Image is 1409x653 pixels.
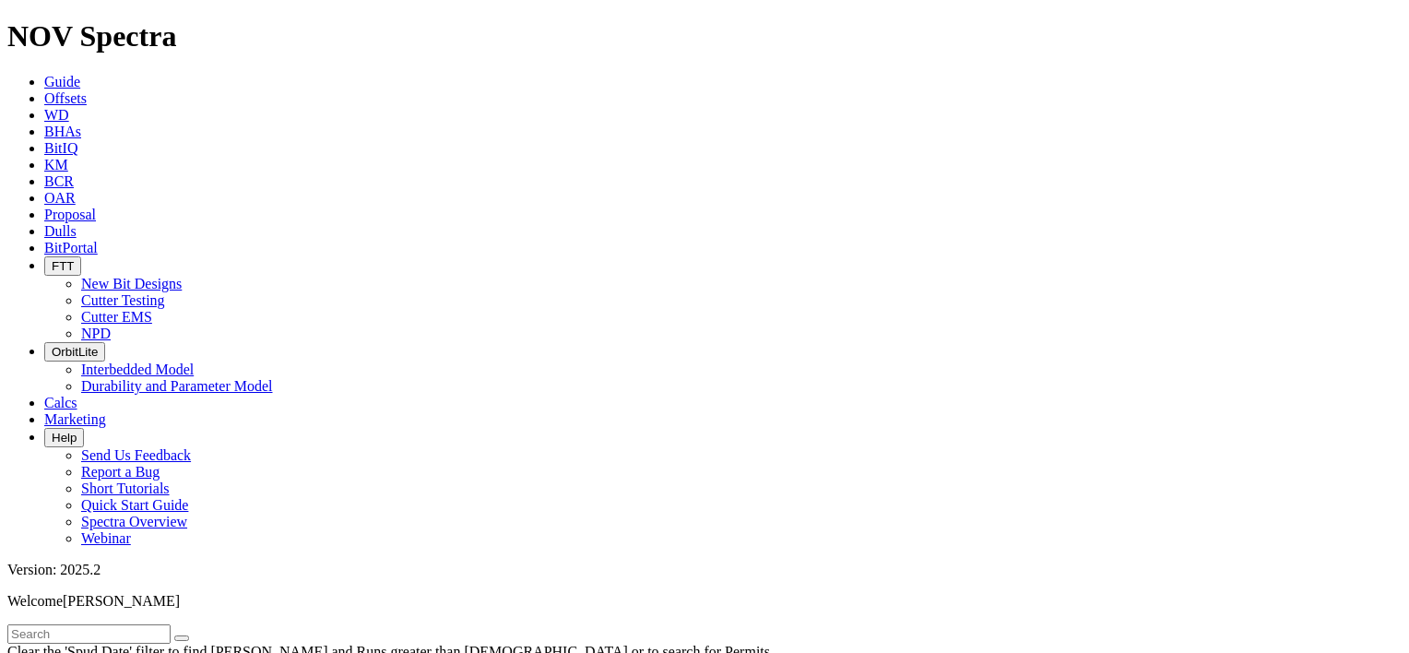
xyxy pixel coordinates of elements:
h1: NOV Spectra [7,19,1402,53]
a: BitIQ [44,140,77,156]
a: Proposal [44,207,96,222]
a: Quick Start Guide [81,497,188,513]
a: Guide [44,74,80,89]
p: Welcome [7,593,1402,610]
button: OrbitLite [44,342,105,362]
a: Short Tutorials [81,481,170,496]
a: Send Us Feedback [81,447,191,463]
span: OrbitLite [52,345,98,359]
a: Cutter Testing [81,292,165,308]
a: Offsets [44,90,87,106]
a: WD [44,107,69,123]
a: BCR [44,173,74,189]
a: Interbedded Model [81,362,194,377]
a: OAR [44,190,76,206]
a: Report a Bug [81,464,160,480]
a: Dulls [44,223,77,239]
a: BitPortal [44,240,98,255]
button: FTT [44,256,81,276]
a: Calcs [44,395,77,410]
a: Cutter EMS [81,309,152,325]
a: Durability and Parameter Model [81,378,273,394]
button: Help [44,428,84,447]
span: FTT [52,259,74,273]
a: NPD [81,326,111,341]
a: Marketing [44,411,106,427]
a: KM [44,157,68,172]
span: Help [52,431,77,445]
a: Spectra Overview [81,514,187,529]
div: Version: 2025.2 [7,562,1402,578]
a: BHAs [44,124,81,139]
a: Webinar [81,530,131,546]
input: Search [7,624,171,644]
a: New Bit Designs [81,276,182,291]
span: [PERSON_NAME] [63,593,180,609]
